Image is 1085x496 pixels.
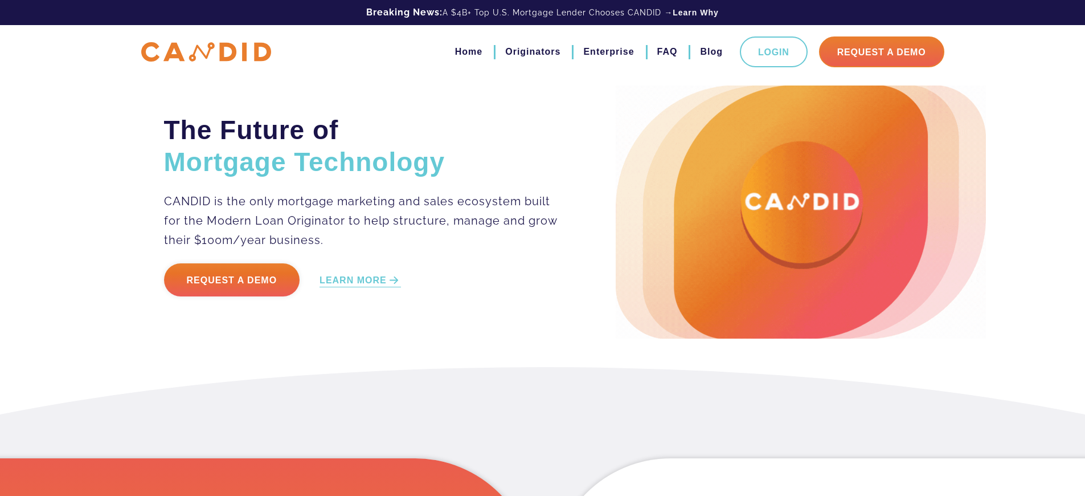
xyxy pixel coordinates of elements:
[583,42,634,62] a: Enterprise
[164,263,300,296] a: Request a Demo
[455,42,482,62] a: Home
[320,274,401,287] a: LEARN MORE
[700,42,723,62] a: Blog
[164,114,559,178] h2: The Future of
[740,36,808,67] a: Login
[616,86,986,339] img: Candid Hero Image
[673,7,719,18] a: Learn Why
[819,36,944,67] a: Request A Demo
[141,42,271,62] img: CANDID APP
[164,192,559,250] p: CANDID is the only mortgage marketing and sales ecosystem built for the Modern Loan Originator to...
[164,147,445,177] span: Mortgage Technology
[657,42,678,62] a: FAQ
[505,42,560,62] a: Originators
[366,7,443,18] b: Breaking News:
